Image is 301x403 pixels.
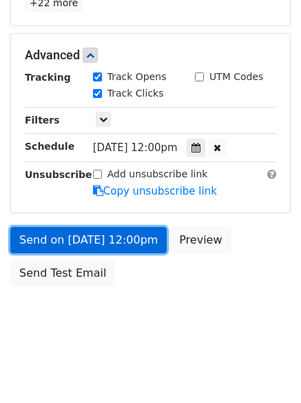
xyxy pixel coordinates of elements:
strong: Unsubscribe [25,169,92,180]
label: UTM Codes [209,70,263,84]
strong: Schedule [25,141,74,152]
a: Copy unsubscribe link [93,185,217,197]
a: Preview [170,227,231,253]
label: Track Opens [107,70,167,84]
iframe: Chat Widget [232,337,301,403]
h5: Advanced [25,48,276,63]
label: Track Clicks [107,86,164,101]
strong: Tracking [25,72,71,83]
a: Send Test Email [10,260,115,286]
strong: Filters [25,115,60,126]
label: Add unsubscribe link [107,167,208,181]
span: [DATE] 12:00pm [93,141,178,154]
a: Send on [DATE] 12:00pm [10,227,167,253]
